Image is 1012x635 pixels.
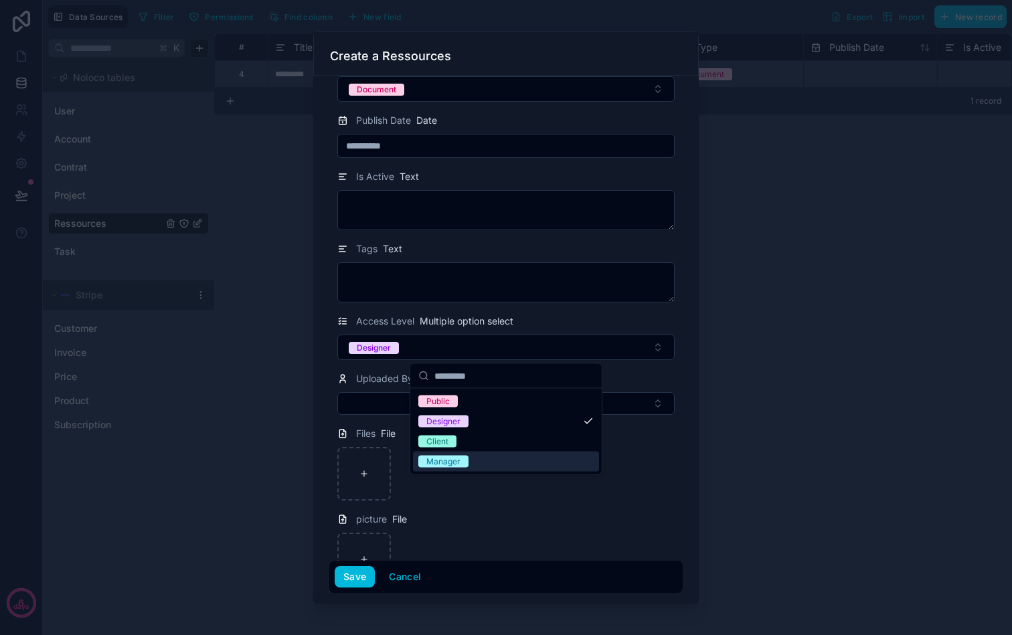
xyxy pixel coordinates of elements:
span: Files [356,427,375,440]
button: Unselect DESIGNER [349,341,399,354]
div: Public [426,395,450,407]
span: File [381,427,396,440]
span: picture [356,513,387,526]
span: Date [416,114,437,127]
span: Tags [356,242,377,256]
div: Client [426,436,448,448]
span: Multiple option select [420,314,513,328]
button: Select Button [337,392,675,415]
button: Cancel [380,566,430,587]
span: Publish Date [356,114,411,127]
div: Designer [357,342,391,354]
span: Text [383,242,402,256]
span: Uploaded By [356,372,413,385]
button: Select Button [337,76,675,102]
div: Document [357,84,396,96]
span: Is Active [356,170,394,183]
div: Suggestions [410,389,602,474]
h3: Create a Ressources [330,48,451,64]
button: Select Button [337,335,675,360]
span: Text [400,170,419,183]
span: File [392,513,407,526]
div: Designer [426,416,460,428]
button: Save [335,566,375,587]
span: Access Level [356,314,414,328]
div: Manager [426,456,460,468]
